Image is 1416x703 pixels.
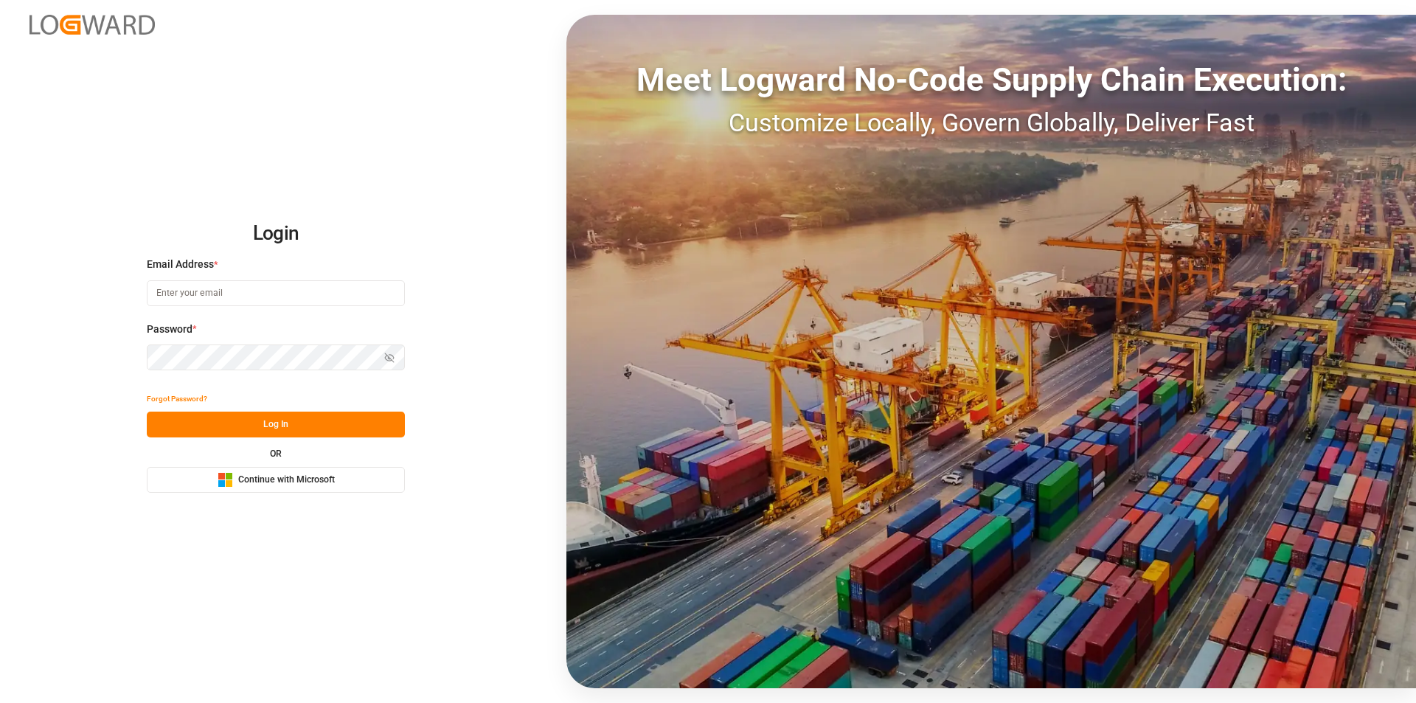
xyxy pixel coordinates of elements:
[29,15,155,35] img: Logward_new_orange.png
[566,104,1416,142] div: Customize Locally, Govern Globally, Deliver Fast
[147,257,214,272] span: Email Address
[147,467,405,493] button: Continue with Microsoft
[147,322,192,337] span: Password
[147,386,207,412] button: Forgot Password?
[238,474,335,487] span: Continue with Microsoft
[147,412,405,437] button: Log In
[270,449,282,458] small: OR
[566,55,1416,104] div: Meet Logward No-Code Supply Chain Execution:
[147,210,405,257] h2: Login
[147,280,405,306] input: Enter your email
